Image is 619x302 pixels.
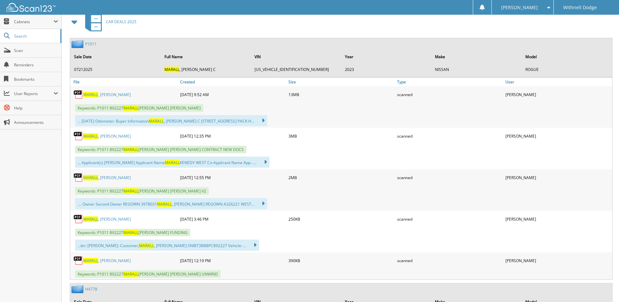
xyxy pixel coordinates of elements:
[71,64,161,75] td: 07212025
[14,76,58,82] span: Bookmarks
[83,133,98,139] span: MARALL
[106,19,136,25] span: CAR DEALS 2025
[342,50,431,63] th: Year
[432,64,521,75] td: NISSAN
[71,285,85,293] img: folder2.png
[178,129,287,143] div: [DATE] 12:35 PM
[14,120,58,125] span: Announcements
[83,92,98,97] span: MARALL
[73,256,83,265] img: PDF.png
[287,77,395,86] a: Size
[85,41,97,47] a: P1011
[139,243,154,248] span: MARALL
[73,90,83,99] img: PDF.png
[504,254,612,267] div: [PERSON_NAME]
[75,115,267,126] div: ... [DATE] Odometer: Buyer Information , [PERSON_NAME] C [STREET_ADDRESS] PACK H...
[504,171,612,184] div: [PERSON_NAME]
[251,64,341,75] td: [US_VEHICLE_IDENTIFICATION_NUMBER]
[83,258,98,263] span: MARALL
[395,129,504,143] div: scanned
[14,33,57,39] span: Search
[75,104,203,112] span: Keywords: P1011 892227 [PERSON_NAME] [PERSON_NAME]
[81,9,136,35] a: CAR DEALS 2025
[287,88,395,101] div: 13MB
[83,92,131,97] a: MARALL, [PERSON_NAME]
[83,175,98,180] span: MARALL
[73,214,83,224] img: PDF.png
[432,50,521,63] th: Make
[75,240,259,251] div: ...ler: [PERSON_NAME]: Customer; , [PERSON_NAME] SNIBT3BB8PC892227 Vehicle: ...
[83,216,131,222] a: MARALL, [PERSON_NAME]
[14,91,54,96] span: User Reports
[522,64,612,75] td: ROGUE
[563,6,597,9] span: Withnell Dodge
[161,50,251,63] th: Full Name
[157,201,172,207] span: MARALL
[73,131,83,141] img: PDF.png
[14,19,54,25] span: Cabinets
[287,212,395,226] div: 250KB
[75,187,209,195] span: Keywords: P1011 892227 [PERSON_NAME] [PERSON_NAME] V2
[522,50,612,63] th: Model
[178,171,287,184] div: [DATE] 12:55 PM
[342,64,431,75] td: 2023
[504,77,612,86] a: User
[75,229,190,236] span: Keywords: P1011 892227 [PERSON_NAME] FUNDING
[7,3,55,12] img: scan123-logo-white.svg
[164,67,179,72] span: MARALL
[178,77,287,86] a: Created
[83,175,131,180] a: MARALL, [PERSON_NAME]
[71,50,161,63] th: Sale Date
[165,160,180,165] span: MARALL
[75,270,221,278] span: Keywords: P1011 892227 [PERSON_NAME] [PERSON_NAME] UNWIND
[395,77,504,86] a: Type
[123,271,138,277] span: MARALL
[395,171,504,184] div: scanned
[501,6,538,9] span: [PERSON_NAME]
[504,129,612,143] div: [PERSON_NAME]
[14,62,58,68] span: Reminders
[123,105,138,111] span: MARALL
[70,77,178,86] a: File
[71,40,85,48] img: folder2.png
[161,64,251,75] td: , [PERSON_NAME] C
[504,88,612,101] div: [PERSON_NAME]
[123,147,138,152] span: MARALL
[83,258,131,263] a: MARALL, [PERSON_NAME]
[149,118,164,124] span: MARALL
[251,50,341,63] th: VIN
[395,212,504,226] div: scanned
[75,146,246,153] span: Keywords: P1011 892227 [PERSON_NAME] [PERSON_NAME] CONTRACT NEW DOCS
[395,254,504,267] div: scanned
[287,171,395,184] div: 2MB
[287,254,395,267] div: 390KB
[14,48,58,53] span: Scan
[75,198,267,209] div: .... Owner Second Owner REGOWN 3978031 , [PERSON_NAME] REGOWN A326221 WEST...
[83,216,98,222] span: MARALL
[85,286,97,292] a: H4778
[395,88,504,101] div: scanned
[73,173,83,182] img: PDF.png
[83,133,131,139] a: MARALL, [PERSON_NAME]
[123,188,138,194] span: MARALL
[504,212,612,226] div: [PERSON_NAME]
[75,157,270,168] div: ... Applicant(s) [PERSON_NAME] Applicant Name KENEDY WEST Co-Applicant Name App .....
[178,254,287,267] div: [DATE] 12:19 PM
[178,88,287,101] div: [DATE] 9:52 AM
[123,230,138,235] span: MARALL
[14,105,58,111] span: Help
[178,212,287,226] div: [DATE] 3:46 PM
[287,129,395,143] div: 3MB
